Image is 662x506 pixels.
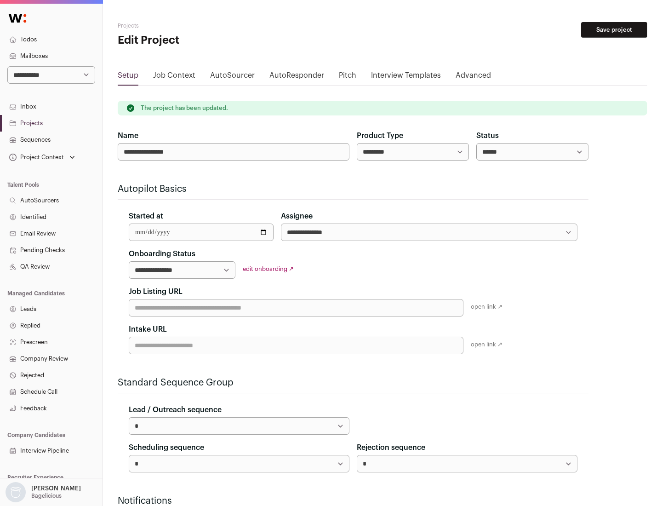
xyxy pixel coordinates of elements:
label: Name [118,130,138,141]
label: Intake URL [129,324,167,335]
p: [PERSON_NAME] [31,485,81,492]
p: Bagelicious [31,492,62,500]
button: Save project [581,22,647,38]
label: Onboarding Status [129,248,195,259]
label: Started at [129,211,163,222]
a: edit onboarding ↗ [243,266,294,272]
label: Job Listing URL [129,286,183,297]
h2: Projects [118,22,294,29]
a: Job Context [153,70,195,85]
label: Scheduling sequence [129,442,204,453]
img: Wellfound [4,9,31,28]
button: Open dropdown [4,482,83,502]
h2: Standard Sequence Group [118,376,588,389]
label: Assignee [281,211,313,222]
h1: Edit Project [118,33,294,48]
button: Open dropdown [7,151,77,164]
a: AutoResponder [269,70,324,85]
label: Lead / Outreach sequence [129,404,222,415]
h2: Autopilot Basics [118,183,588,195]
p: The project has been updated. [141,104,228,112]
a: AutoSourcer [210,70,255,85]
img: nopic.png [6,482,26,502]
label: Rejection sequence [357,442,425,453]
div: Project Context [7,154,64,161]
a: Setup [118,70,138,85]
a: Pitch [339,70,356,85]
label: Product Type [357,130,403,141]
a: Advanced [456,70,491,85]
label: Status [476,130,499,141]
a: Interview Templates [371,70,441,85]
